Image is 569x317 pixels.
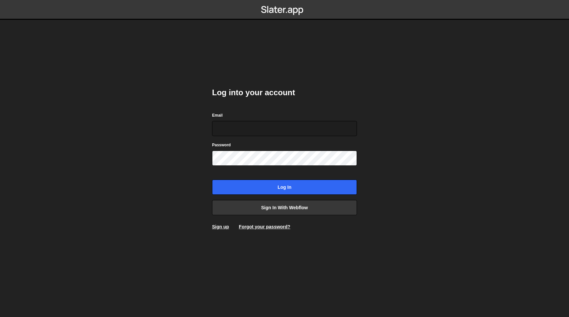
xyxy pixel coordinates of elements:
[212,87,357,98] h2: Log into your account
[212,200,357,215] a: Sign in with Webflow
[212,224,229,229] a: Sign up
[212,180,357,195] input: Log in
[212,112,223,119] label: Email
[239,224,290,229] a: Forgot your password?
[212,142,231,148] label: Password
